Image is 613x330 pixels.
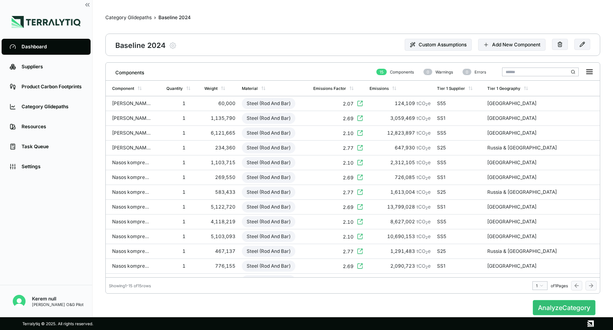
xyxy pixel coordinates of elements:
div: 2.69 [343,175,354,181]
sub: 2 [425,250,428,254]
div: Steel (Rod And Bar) [242,201,295,213]
div: [PERSON_NAME] 92x6x5000 [112,100,150,107]
sub: 2 [425,147,428,151]
div: 1 [166,130,192,136]
div: Emissions [370,86,389,91]
div: [PERSON_NAME] NKB 114,3x6,88 P110 [112,115,150,121]
div: 1 [166,145,192,151]
div: 583,433 [204,189,235,195]
sub: 2 [425,176,428,181]
div: [PERSON_NAME] NKB 114,3x6,88 P110 [112,145,150,151]
div: 1 [166,233,192,240]
div: 1 [166,159,192,166]
div: Steel (Rod And Bar) [242,275,295,286]
div: 2.10 [343,160,354,166]
span: tCO e [417,248,431,254]
td: [GEOGRAPHIC_DATA] [484,215,575,229]
div: Showing 1 - 15 of 15 rows [109,283,151,288]
div: Nasos kompres.borusu 73,02x5,51 J55 [112,204,150,210]
td: [GEOGRAPHIC_DATA] [484,96,575,111]
div: Quantity [166,86,183,91]
div: 1,135,790 [204,115,235,121]
sub: 2 [425,161,428,166]
div: 3,059,469 [370,115,431,121]
div: 2.07 [343,101,354,107]
div: 1 [166,204,192,210]
div: 0 [463,69,471,75]
div: SS1 [437,115,481,121]
sub: 2 [425,132,428,136]
div: 269,550 [204,174,235,181]
span: tCO e [417,100,431,107]
div: [PERSON_NAME] O&G Pilot [32,302,83,307]
div: 15 [376,69,387,75]
div: 1,103,715 [204,159,235,166]
div: Steel (Rod And Bar) [242,127,295,139]
button: Custom Assumptions [405,39,472,51]
div: Steel (Rod And Bar) [242,231,295,242]
div: SS5 [437,130,481,136]
span: tCO e [417,189,431,195]
button: Add New Component [478,39,546,51]
td: [GEOGRAPHIC_DATA] [484,229,575,244]
td: Russia & [GEOGRAPHIC_DATA] [484,244,575,259]
div: Steel (Rod And Bar) [242,98,295,109]
sub: 2 [425,221,428,225]
sub: 2 [425,235,428,240]
sub: 2 [425,206,428,210]
div: Baseline 2024 [115,39,166,50]
div: S25 [437,145,481,151]
span: tCO e [417,219,431,225]
div: Steel (Rod And Bar) [242,260,295,272]
td: [GEOGRAPHIC_DATA] [484,126,575,141]
div: Nasos kompres.borusu 60,32x4,83 J55 [112,174,150,181]
span: tCO e [417,115,431,121]
a: Category Glidepaths [105,14,152,21]
div: 2.77 [343,248,354,255]
div: 124,109 [370,100,431,107]
img: Kerem [13,295,26,308]
div: Nasos kompres.borusu 73,02x5,51mm P110 [112,263,150,269]
div: S25 [437,248,481,254]
sub: 2 [425,102,428,107]
div: [PERSON_NAME] NKB 114,3x6,88 P110 [112,130,150,136]
div: SS5 [437,233,481,240]
span: tCO e [417,263,431,269]
div: 2.69 [343,115,354,122]
div: Tier 1 Geography [487,86,520,91]
div: Dashboard [22,44,83,50]
div: Resources [22,123,83,130]
sub: 2 [425,265,428,269]
div: 2.10 [343,234,354,240]
div: 1,613,004 [370,189,431,195]
sub: 2 [425,117,428,121]
div: 2.10 [343,130,354,137]
div: Task Queue [22,143,83,150]
div: 726,085 [370,174,431,181]
sub: 2 [425,191,428,195]
span: Baseline 2024 [158,14,191,21]
div: Steel (Rod And Bar) [242,246,295,257]
div: Nasos kompres.borusu 73,02x5,51 J55 [112,219,150,225]
td: [GEOGRAPHIC_DATA] [484,274,575,288]
div: Nasos kompres.borusu 73,02x5,51 J55 [112,189,150,195]
div: 1 [166,263,192,269]
td: Russia & [GEOGRAPHIC_DATA] [484,141,575,155]
div: Steel (Rod And Bar) [242,142,295,153]
div: Warnings [420,69,453,75]
div: 1 [166,174,192,181]
td: [GEOGRAPHIC_DATA] [484,155,575,170]
span: tCO e [417,145,431,151]
div: SS1 [437,204,481,210]
td: [GEOGRAPHIC_DATA] [484,259,575,274]
div: 1 [166,248,192,254]
div: 4,118,219 [204,219,235,225]
div: Components [373,69,414,75]
button: AnalyzeCategory [533,300,595,315]
div: Nasos kompres.borusu 60,32x4,83 J55 [112,159,150,166]
div: 10,690,153 [370,233,431,240]
div: Steel (Rod And Bar) [242,187,295,198]
div: 1,291,483 [370,248,431,254]
div: 1 [166,100,192,107]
